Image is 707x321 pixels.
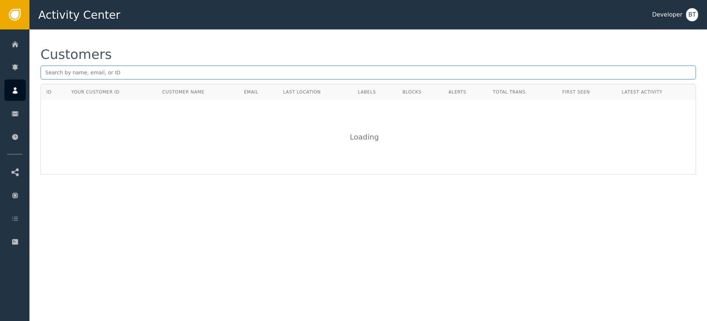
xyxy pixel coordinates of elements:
[686,8,698,21] button: BT
[71,89,119,95] div: Your Customer ID
[162,89,233,95] div: Customer Name
[493,89,551,95] div: Total Trans.
[652,10,682,19] div: Developer
[358,89,391,95] div: Labels
[46,89,52,95] div: ID
[562,89,611,95] div: First Seen
[244,89,272,95] div: Email
[41,66,696,80] input: Search by name, email, or ID
[283,89,347,95] div: Last Location
[41,48,112,61] div: Customers
[350,131,387,142] div: Loading
[38,7,120,23] span: Activity Center
[622,89,690,95] div: Latest Activity
[402,89,437,95] div: Blocks
[449,89,482,95] div: Alerts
